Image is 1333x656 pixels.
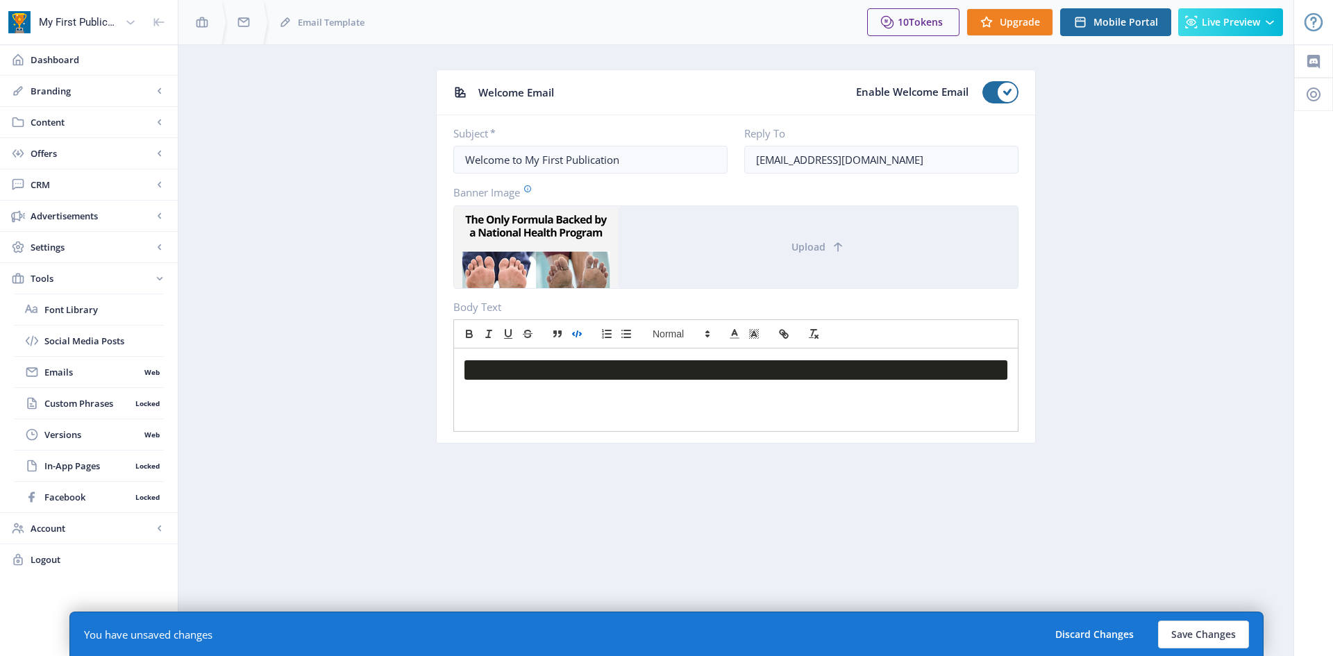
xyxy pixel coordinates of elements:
[453,300,1007,314] label: Body Text
[44,365,140,379] span: Emails
[140,428,164,441] nb-badge: Web
[1042,621,1147,648] button: Discard Changes
[131,396,164,410] nb-badge: Locked
[31,521,153,535] span: Account
[44,428,140,441] span: Versions
[31,84,153,98] span: Branding
[909,15,943,28] span: Tokens
[44,459,131,473] span: In-App Pages
[8,11,31,33] img: app-icon.png
[453,185,1007,200] label: Banner Image
[14,482,164,512] a: FacebookLocked
[1093,17,1158,28] span: Mobile Portal
[618,206,1018,288] button: Upload
[44,303,164,317] span: Font Library
[44,334,164,348] span: Social Media Posts
[1178,8,1283,36] button: Live Preview
[453,126,716,140] label: Subject
[1158,621,1249,648] button: Save Changes
[966,8,1053,36] button: Upgrade
[131,459,164,473] nb-badge: Locked
[31,553,167,566] span: Logout
[867,8,959,36] button: 10Tokens
[14,357,164,387] a: EmailsWeb
[478,82,554,103] span: Welcome Email
[1060,8,1171,36] button: Mobile Portal
[856,81,969,103] span: Enable Welcome Email
[744,126,1007,140] label: Reply To
[14,451,164,481] a: In-App PagesLocked
[31,209,153,223] span: Advertisements
[1000,17,1040,28] span: Upgrade
[31,53,167,67] span: Dashboard
[31,271,153,285] span: Tools
[31,178,153,192] span: CRM
[14,326,164,356] a: Social Media Posts
[131,490,164,504] nb-badge: Locked
[298,15,364,29] span: Email Template
[791,242,825,253] span: Upload
[1202,17,1260,28] span: Live Preview
[14,294,164,325] a: Font Library
[31,146,153,160] span: Offers
[31,240,153,254] span: Settings
[84,628,212,641] div: You have unsaved changes
[31,115,153,129] span: Content
[14,388,164,419] a: Custom PhrasesLocked
[44,490,131,504] span: Facebook
[39,7,119,37] div: My First Publication
[44,396,131,410] span: Custom Phrases
[14,419,164,450] a: VersionsWeb
[140,365,164,379] nb-badge: Web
